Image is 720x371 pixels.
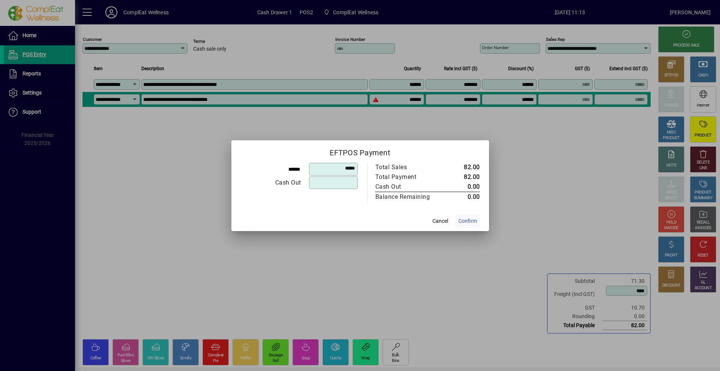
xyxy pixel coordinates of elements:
div: Cash Out [375,182,438,191]
td: Total Payment [375,172,446,182]
button: Confirm [455,215,480,228]
h2: EFTPOS Payment [231,140,489,162]
td: Total Sales [375,162,446,172]
td: 0.00 [446,182,480,192]
td: 82.00 [446,172,480,182]
div: Cash Out [241,178,301,187]
td: 0.00 [446,192,480,202]
button: Cancel [428,215,452,228]
div: Balance Remaining [375,192,438,201]
span: Cancel [432,217,448,225]
td: 82.00 [446,162,480,172]
span: Confirm [458,217,477,225]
